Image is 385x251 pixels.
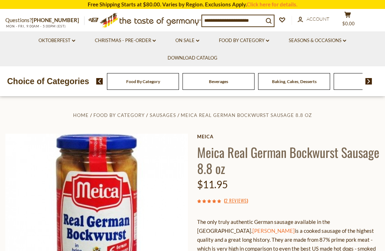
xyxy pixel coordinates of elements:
button: $0.00 [337,11,358,29]
a: Baking, Cakes, Desserts [272,79,317,84]
a: Click here for details. [247,1,297,7]
a: Meica Real German Bockwurst Sausage 8.8 oz [181,112,312,118]
a: [PHONE_NUMBER] [32,17,79,23]
span: $0.00 [342,21,355,26]
a: Food By Category [219,37,269,45]
a: Sausages [150,112,176,118]
a: On Sale [175,37,199,45]
span: ( ) [224,197,248,204]
a: Beverages [209,79,228,84]
a: Download Catalog [168,54,217,62]
span: $11.95 [197,178,228,190]
p: Questions? [5,16,84,25]
a: Home [73,112,89,118]
h1: Meica Real German Bockwurst Sausage 8.8 oz [197,144,380,176]
a: Food By Category [93,112,145,118]
a: [PERSON_NAME] [252,227,295,234]
img: previous arrow [96,78,103,84]
a: Christmas - PRE-ORDER [95,37,156,45]
a: Food By Category [126,79,160,84]
a: Oktoberfest [38,37,75,45]
a: Meica [197,134,380,139]
span: MON - FRI, 9:00AM - 5:00PM (EST) [5,24,66,28]
a: 2 Reviews [225,197,247,205]
img: next arrow [365,78,372,84]
a: Account [298,15,329,23]
span: Account [307,16,329,22]
a: Seasons & Occasions [289,37,346,45]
